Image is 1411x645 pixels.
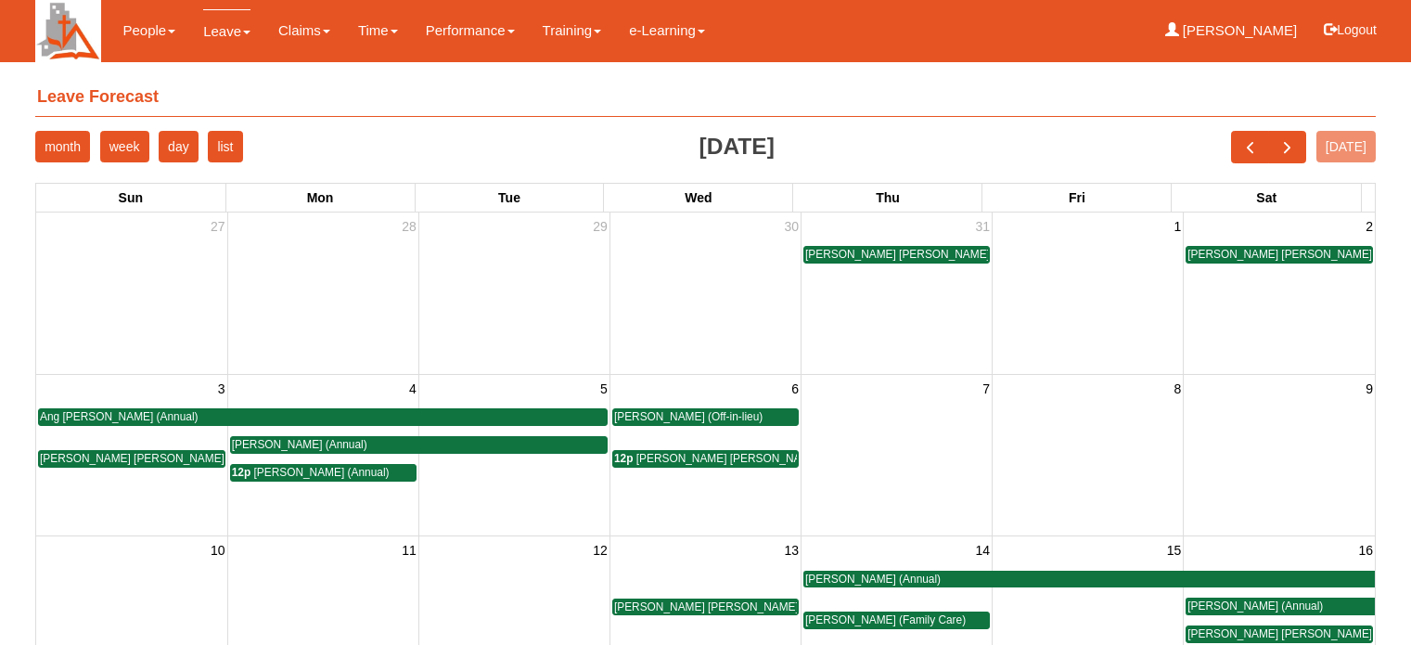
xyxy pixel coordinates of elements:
[612,599,799,616] a: [PERSON_NAME] [PERSON_NAME] (Off-in-lieu)
[278,9,330,52] a: Claims
[614,410,763,423] span: [PERSON_NAME] (Off-in-lieu)
[40,452,273,465] span: [PERSON_NAME] [PERSON_NAME] (Medical)
[35,79,1376,117] h4: Leave Forecast
[1165,539,1184,561] span: 15
[1172,378,1183,400] span: 8
[629,9,705,52] a: e-Learning
[598,378,609,400] span: 5
[1268,131,1306,163] button: next
[100,131,149,162] button: week
[974,539,993,561] span: 14
[203,9,250,53] a: Leave
[636,452,869,465] span: [PERSON_NAME] [PERSON_NAME] (Medical)
[216,378,227,400] span: 3
[38,408,608,426] a: Ang [PERSON_NAME] (Annual)
[612,450,799,468] a: 12p [PERSON_NAME] [PERSON_NAME] (Medical)
[803,571,1375,588] a: [PERSON_NAME] (Annual)
[400,215,418,238] span: 28
[591,539,609,561] span: 12
[253,466,389,479] span: [PERSON_NAME] (Annual)
[159,131,199,162] button: day
[119,190,143,205] span: Sun
[591,215,609,238] span: 29
[400,539,418,561] span: 11
[614,600,856,613] span: [PERSON_NAME] [PERSON_NAME] (Off-in-lieu)
[805,613,966,626] span: [PERSON_NAME] (Family Care)
[981,378,992,400] span: 7
[1186,626,1373,643] a: [PERSON_NAME] [PERSON_NAME] (Annual)
[1311,7,1390,52] button: Logout
[40,410,199,423] span: Ang [PERSON_NAME] (Annual)
[232,466,251,479] span: 12p
[358,9,398,52] a: Time
[426,9,515,52] a: Performance
[407,378,418,400] span: 4
[232,438,367,451] span: [PERSON_NAME] (Annual)
[498,190,520,205] span: Tue
[1356,539,1375,561] span: 16
[782,215,801,238] span: 30
[1069,190,1085,205] span: Fri
[614,452,634,465] span: 12p
[805,248,1047,261] span: [PERSON_NAME] [PERSON_NAME] (Off-in-lieu)
[1231,131,1269,163] button: prev
[1186,246,1373,264] a: [PERSON_NAME] [PERSON_NAME] (Study/Exam)
[803,246,990,264] a: [PERSON_NAME] [PERSON_NAME] (Off-in-lieu)
[209,539,227,561] span: 10
[803,612,990,629] a: [PERSON_NAME] (Family Care)
[1187,600,1323,613] span: [PERSON_NAME] (Annual)
[122,9,175,52] a: People
[1186,598,1375,615] a: [PERSON_NAME] (Annual)
[1165,9,1298,52] a: [PERSON_NAME]
[35,131,90,162] button: month
[1316,131,1376,162] button: [DATE]
[230,436,608,454] a: [PERSON_NAME] (Annual)
[307,190,334,205] span: Mon
[685,190,712,205] span: Wed
[1256,190,1276,205] span: Sat
[612,408,799,426] a: [PERSON_NAME] (Off-in-lieu)
[789,378,801,400] span: 6
[1364,378,1375,400] span: 9
[543,9,602,52] a: Training
[782,539,801,561] span: 13
[38,450,225,468] a: [PERSON_NAME] [PERSON_NAME] (Medical)
[230,464,417,482] a: 12p [PERSON_NAME] (Annual)
[974,215,993,238] span: 31
[1364,215,1375,238] span: 2
[805,573,941,586] span: [PERSON_NAME] (Annual)
[876,190,900,205] span: Thu
[209,215,227,238] span: 27
[1172,215,1183,238] span: 1
[208,131,242,162] button: list
[699,135,775,160] h2: [DATE]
